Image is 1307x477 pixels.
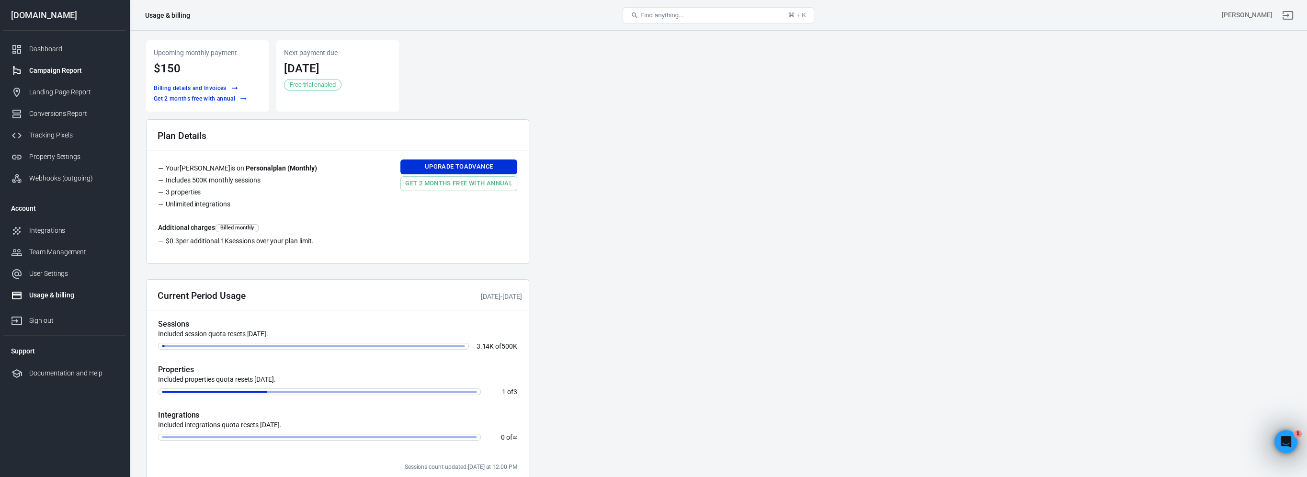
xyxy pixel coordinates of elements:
li: Includes 500K monthly sessions [158,175,325,187]
time: 2025-10-01T12:00:00+03:00 [468,464,517,470]
span: 3.14K [477,342,494,350]
iframe: Intercom live chat [1274,430,1297,453]
li: per additional sessions over your plan limit. [158,236,517,248]
h2: Current Period Usage [158,291,246,301]
div: Landing Page Report [29,87,118,97]
span: ∞ [512,433,517,441]
a: Dashboard [3,38,126,60]
a: Sign out [1276,4,1299,27]
a: Team Management [3,241,126,263]
div: Usage & billing [29,290,118,300]
a: Property Settings [3,146,126,168]
a: User Settings [3,263,126,284]
span: $0.3 [166,237,179,245]
p: Included integrations quota resets [DATE]. [158,420,517,430]
a: Get 2 months free with annual [400,176,517,191]
span: Find anything... [640,11,684,19]
span: 1 [502,388,506,396]
a: Upgrade toAdvance [400,159,517,174]
span: 1 [1294,430,1302,438]
span: $150 [154,62,181,75]
div: Campaign Report [29,66,118,76]
strong: Personal plan ( Monthly ) [246,164,317,172]
h5: Properties [158,365,517,375]
div: Property Settings [29,152,118,162]
a: Campaign Report [3,60,126,81]
div: Team Management [29,247,118,257]
time: 2025-10-10T14:46:26+03:00 [284,62,319,75]
button: Billing details and Invoices [151,83,240,93]
div: Sign out [29,316,118,326]
div: Webhooks (outgoing) [29,173,118,183]
div: Account id: BhKL7z2o [1222,10,1273,20]
p: of [489,388,517,395]
button: Find anything...⌘ + K [623,7,814,23]
span: - [481,293,522,300]
div: Documentation and Help [29,368,118,378]
li: 3 properties [158,187,325,199]
p: Next payment due [284,48,391,58]
span: 1K [221,237,229,245]
div: Dashboard [29,44,118,54]
time: 2025-10-10T14:46:26+03:00 [502,293,522,300]
span: Billed monthly [218,224,256,232]
li: Support [3,340,126,363]
span: 3 [513,388,517,396]
span: Free trial enabled [286,80,339,90]
span: 500K [501,342,517,350]
p: Included properties quota resets [DATE]. [158,375,517,385]
div: User Settings [29,269,118,279]
a: Webhooks (outgoing) [3,168,126,189]
p: of [477,343,517,350]
div: Usage & billing [145,11,190,20]
a: Conversions Report [3,103,126,125]
div: Conversions Report [29,109,118,119]
li: Unlimited integrations [158,199,325,211]
div: Integrations [29,226,118,236]
a: Sign out [3,306,126,331]
span: 0 [501,433,505,441]
a: Get 2 months free with annual [151,94,249,104]
li: Your [PERSON_NAME] is on [158,163,325,175]
h2: Plan Details [158,131,206,141]
a: Integrations [3,220,126,241]
p: Included session quota resets [DATE]. [158,329,517,339]
a: Tracking Pixels [3,125,126,146]
div: [DOMAIN_NAME] [3,11,126,20]
h5: Integrations [158,410,517,420]
div: ⌘ + K [788,11,806,19]
a: Landing Page Report [3,81,126,103]
span: Sessions count updated: [405,464,517,470]
h6: Additional charges [158,223,517,232]
time: 2025-09-26T13:46:18+03:00 [481,293,500,300]
p: of [489,434,517,441]
h5: Sessions [158,319,517,329]
li: Account [3,197,126,220]
p: Upcoming monthly payment [154,48,261,58]
a: Usage & billing [3,284,126,306]
div: Tracking Pixels [29,130,118,140]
